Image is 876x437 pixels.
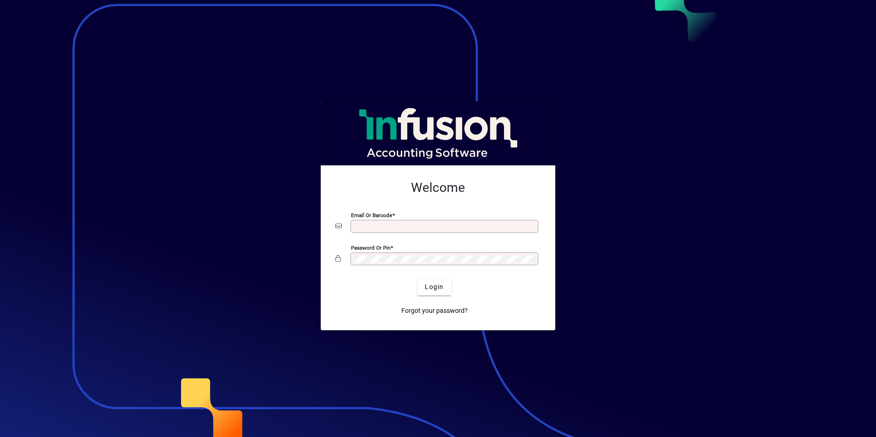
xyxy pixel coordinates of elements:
mat-label: Password or Pin [351,244,390,251]
button: Login [417,279,451,295]
a: Forgot your password? [398,303,471,319]
span: Forgot your password? [401,306,468,316]
h2: Welcome [335,180,541,196]
mat-label: Email or Barcode [351,212,392,218]
span: Login [425,282,443,292]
